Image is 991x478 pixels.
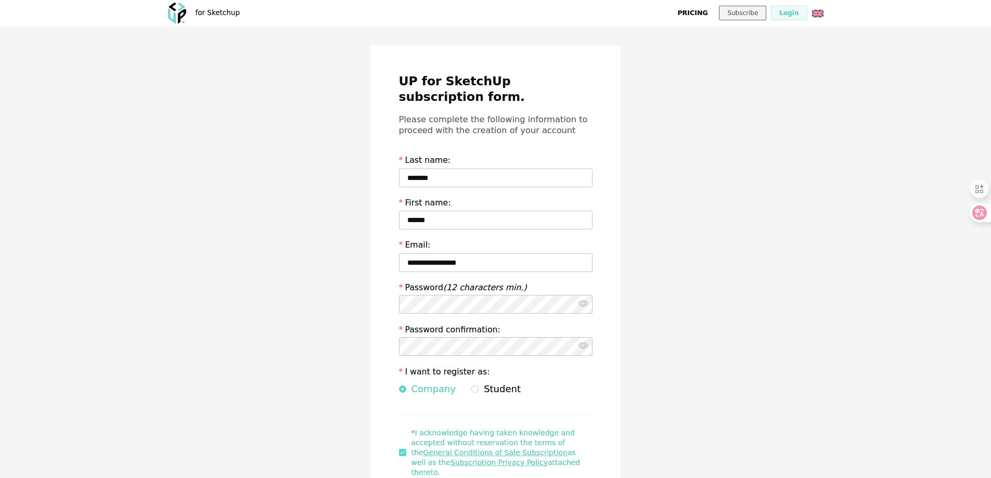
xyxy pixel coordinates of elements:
a: General Conditions of Sale Subscription [423,448,568,457]
label: I want to register as: [399,368,490,378]
span: *I acknowledge having taken knowledge and accepted without reservation the terms of the as well a... [411,429,581,476]
h3: Please complete the following information to proceed with the creation of your account [399,114,593,136]
i: (12 characters min.) [443,282,527,292]
h2: UP for SketchUp subscription form. [399,73,593,105]
div: for Sketchup [196,8,240,18]
label: Password confirmation: [399,326,500,336]
a: Pricing [677,6,707,20]
span: Student [479,383,521,394]
span: Company [406,383,456,394]
button: Subscribe [719,6,766,20]
span: Login [779,9,799,17]
img: us [812,8,823,19]
a: Subscription Privacy Policy [451,458,548,467]
label: Last name: [399,156,451,166]
button: Login [771,6,807,20]
span: Subscribe [727,9,758,17]
label: Email: [399,241,431,251]
label: First name: [399,199,451,209]
img: OXP [168,3,186,24]
label: Password [405,282,526,292]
